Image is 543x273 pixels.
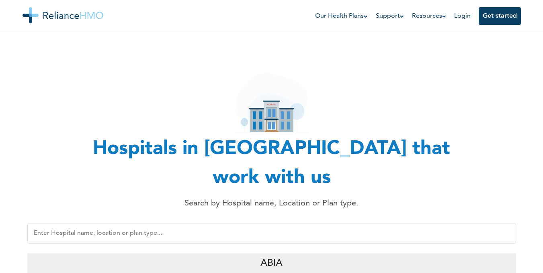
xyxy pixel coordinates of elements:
[27,223,516,244] input: Enter Hospital name, location or plan type...
[315,11,368,21] a: Our Health Plans
[23,7,103,23] img: Reliance HMO's Logo
[235,73,308,133] img: hospital_icon.svg
[71,135,473,193] h1: Hospitals in [GEOGRAPHIC_DATA] that work with us
[91,197,453,209] p: Search by Hospital name, Location or Plan type.
[376,11,404,21] a: Support
[479,7,521,25] button: Get started
[412,11,446,21] a: Resources
[260,256,283,271] p: Abia
[454,13,471,19] a: Login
